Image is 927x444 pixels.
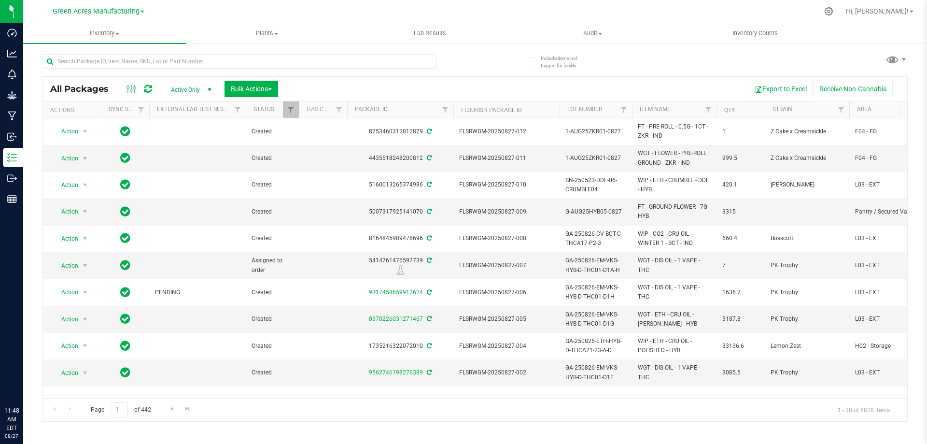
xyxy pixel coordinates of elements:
[252,207,293,216] span: Created
[846,7,909,15] span: Hi, [PERSON_NAME]!
[50,107,97,114] div: Actions
[425,257,432,264] span: Sync from Compliance System
[79,232,91,245] span: select
[53,286,79,299] span: Action
[120,286,130,299] span: In Sync
[181,402,195,415] a: Go to the last page
[252,256,293,274] span: Assigned to order
[459,127,554,136] span: FLSRWGM-20250827-012
[459,368,554,377] span: FLSRWGM-20250827-002
[79,125,91,138] span: select
[638,363,711,382] span: WGT - DIS OIL - 1 VAPE - THC
[53,313,79,326] span: Action
[120,205,130,218] span: In Sync
[461,107,522,114] a: Flourish Package ID
[565,283,626,301] span: GA-250826-EM-VKS-HYB-D-THC01-D1H
[346,154,455,163] div: 4435518248200812
[186,29,348,38] span: Plants
[722,127,759,136] span: 1
[53,259,79,272] span: Action
[346,234,455,243] div: 8164845989478696
[23,23,186,43] a: Inventory
[459,342,554,351] span: FLSRWGM-20250827-004
[79,178,91,192] span: select
[252,315,293,324] span: Created
[53,205,79,218] span: Action
[638,229,711,248] span: WIP - CO2 - CRU OIL - WINTER 1 - BCT - IND
[133,101,149,118] a: Filter
[346,265,455,275] div: R&D Lab Sample
[7,153,17,162] inline-svg: Inventory
[165,402,179,415] a: Go to the next page
[120,339,130,353] span: In Sync
[53,232,79,245] span: Action
[53,125,79,138] span: Action
[252,180,293,189] span: Created
[120,125,130,138] span: In Sync
[50,84,118,94] span: All Packages
[855,315,916,324] span: L03 - EXT
[401,29,459,38] span: Lab Results
[855,154,916,163] span: F04 - FG
[157,106,233,113] a: External Lab Test Result
[640,106,671,113] a: Item Name
[771,261,843,270] span: PK Trophy
[459,207,554,216] span: FLSRWGM-20250827-009
[120,231,130,245] span: In Sync
[511,23,674,43] a: Audit
[638,310,711,329] span: WGT - ETH - CRU OIL - [PERSON_NAME] - HYB
[7,111,17,121] inline-svg: Manufacturing
[79,339,91,353] span: select
[855,180,916,189] span: L03 - EXT
[83,402,159,417] span: Page of 442
[638,176,711,194] span: WIP - ETH - CRUMBLE - DDF - HYB
[722,261,759,270] span: 7
[299,101,347,118] th: Has COA
[771,154,843,163] span: Z Cake x Creamsickle
[459,180,554,189] span: FLSRWGM-20250827-010
[722,368,759,377] span: 3085.5
[120,366,130,379] span: In Sync
[565,229,626,248] span: GA-250826-CV-BCT-C-THCA17-P2-3
[111,402,128,417] input: 1
[719,29,791,38] span: Inventory Counts
[638,202,711,221] span: FT - GROUND FLOWER - 7G - HYB
[252,288,293,297] span: Created
[349,23,511,43] a: Lab Results
[722,234,759,243] span: 660.4
[79,366,91,380] span: select
[565,176,626,194] span: SN-250523-DDF-06-CRUMBLE04
[771,368,843,377] span: PK Trophy
[638,122,711,141] span: FT - PRE-ROLL - 0.5G - 1CT - ZKR - IND
[79,152,91,165] span: select
[425,155,432,161] span: Sync from Compliance System
[283,101,299,118] a: Filter
[53,366,79,380] span: Action
[823,7,835,16] div: Manage settings
[120,178,130,191] span: In Sync
[369,315,423,322] a: 0370226031271467
[813,81,893,97] button: Receive Non-Cannabis
[7,132,17,142] inline-svg: Inbound
[346,180,455,189] div: 5160013265374986
[346,127,455,136] div: 8753460312812879
[616,101,632,118] a: Filter
[855,288,916,297] span: L03 - EXT
[4,432,19,440] p: 08/27
[7,70,17,79] inline-svg: Monitoring
[567,106,602,113] a: Lot Number
[79,313,91,326] span: select
[252,234,293,243] span: Created
[638,149,711,167] span: WGT - FLOWER - PRE-ROLL GROUND - ZKR - IND
[748,81,813,97] button: Export to Excel
[437,101,453,118] a: Filter
[425,315,432,322] span: Sync from Compliance System
[855,207,916,216] span: Pantry / Secured Vault
[565,154,626,163] span: 1-AUG25ZKR01-0827
[855,368,916,377] span: L03 - EXT
[369,369,423,376] a: 9562746198276389
[771,342,843,351] span: Lemon Zest
[331,101,347,118] a: Filter
[120,258,130,272] span: In Sync
[565,256,626,274] span: GA-250826-EM-VKS-HYB-D-THC01-D1A-H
